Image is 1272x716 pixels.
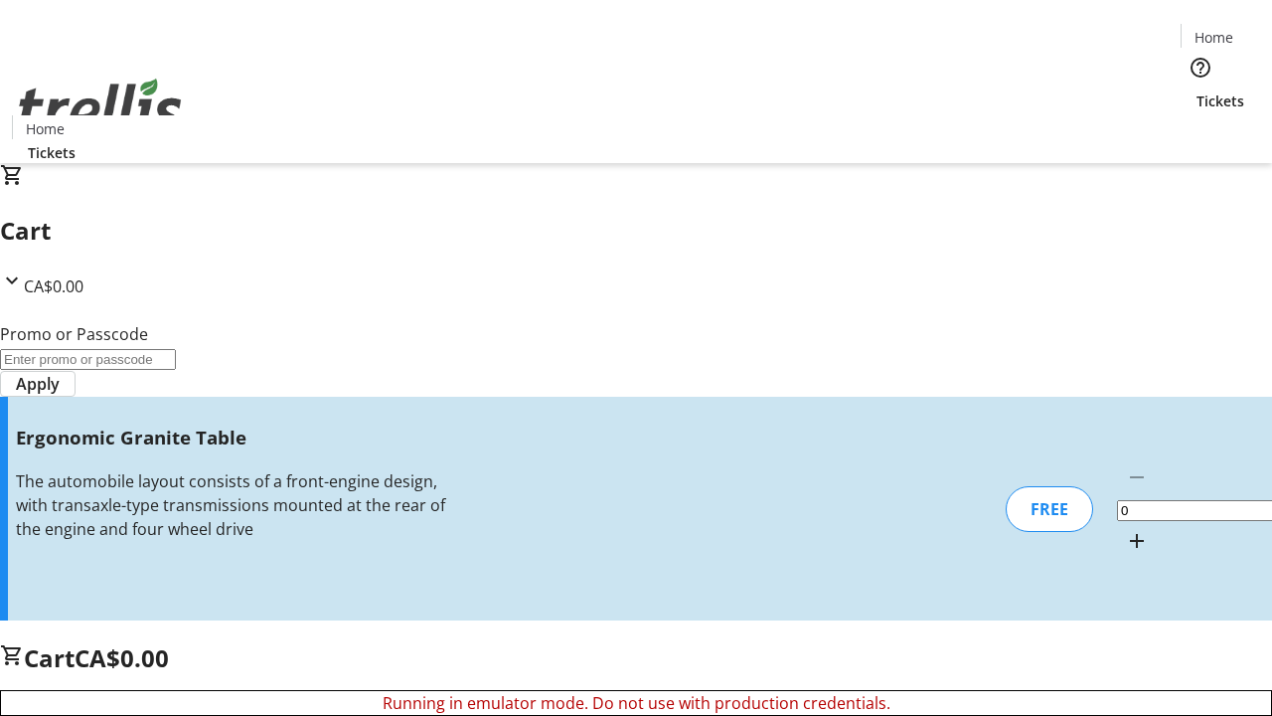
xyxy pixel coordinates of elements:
h3: Ergonomic Granite Table [16,424,450,451]
a: Tickets [1181,90,1260,111]
span: Apply [16,372,60,396]
img: Orient E2E Organization UC5SgGxwIU's Logo [12,57,189,156]
button: Increment by one [1117,521,1157,561]
a: Home [1182,27,1245,48]
button: Cart [1181,111,1220,151]
span: Tickets [28,142,76,163]
a: Home [13,118,77,139]
span: CA$0.00 [75,641,169,674]
span: Home [1194,27,1233,48]
span: Home [26,118,65,139]
span: Tickets [1196,90,1244,111]
button: Help [1181,48,1220,88]
a: Tickets [12,142,91,163]
div: FREE [1006,486,1093,532]
span: CA$0.00 [24,275,83,297]
div: The automobile layout consists of a front-engine design, with transaxle-type transmissions mounte... [16,469,450,541]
